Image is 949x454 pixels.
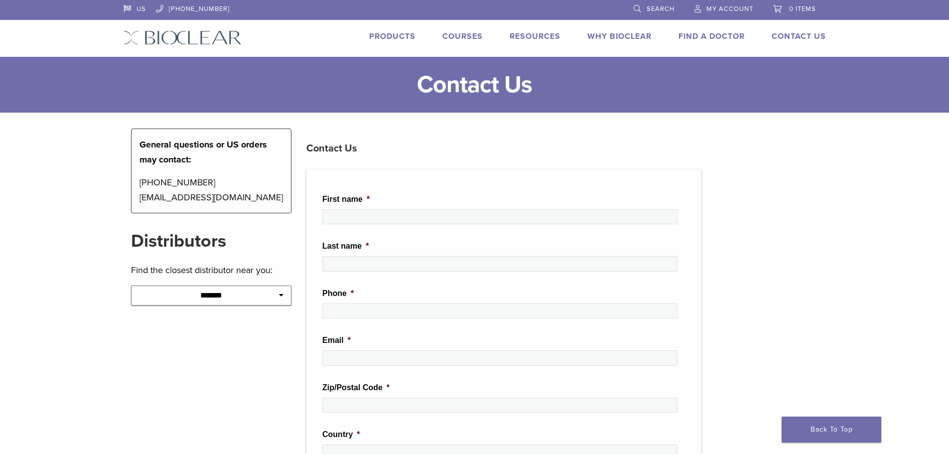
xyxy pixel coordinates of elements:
[322,383,390,393] label: Zip/Postal Code
[306,137,701,160] h3: Contact Us
[322,430,360,440] label: Country
[706,5,753,13] span: My Account
[510,31,560,41] a: Resources
[139,139,267,165] strong: General questions or US orders may contact:
[322,335,351,346] label: Email
[678,31,745,41] a: Find A Doctor
[139,175,283,205] p: [PHONE_NUMBER] [EMAIL_ADDRESS][DOMAIN_NAME]
[772,31,826,41] a: Contact Us
[124,30,242,45] img: Bioclear
[322,289,354,299] label: Phone
[789,5,816,13] span: 0 items
[322,241,369,252] label: Last name
[647,5,675,13] span: Search
[131,229,292,253] h2: Distributors
[442,31,483,41] a: Courses
[322,194,370,205] label: First name
[587,31,652,41] a: Why Bioclear
[131,263,292,278] p: Find the closest distributor near you:
[369,31,415,41] a: Products
[782,417,881,443] a: Back To Top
